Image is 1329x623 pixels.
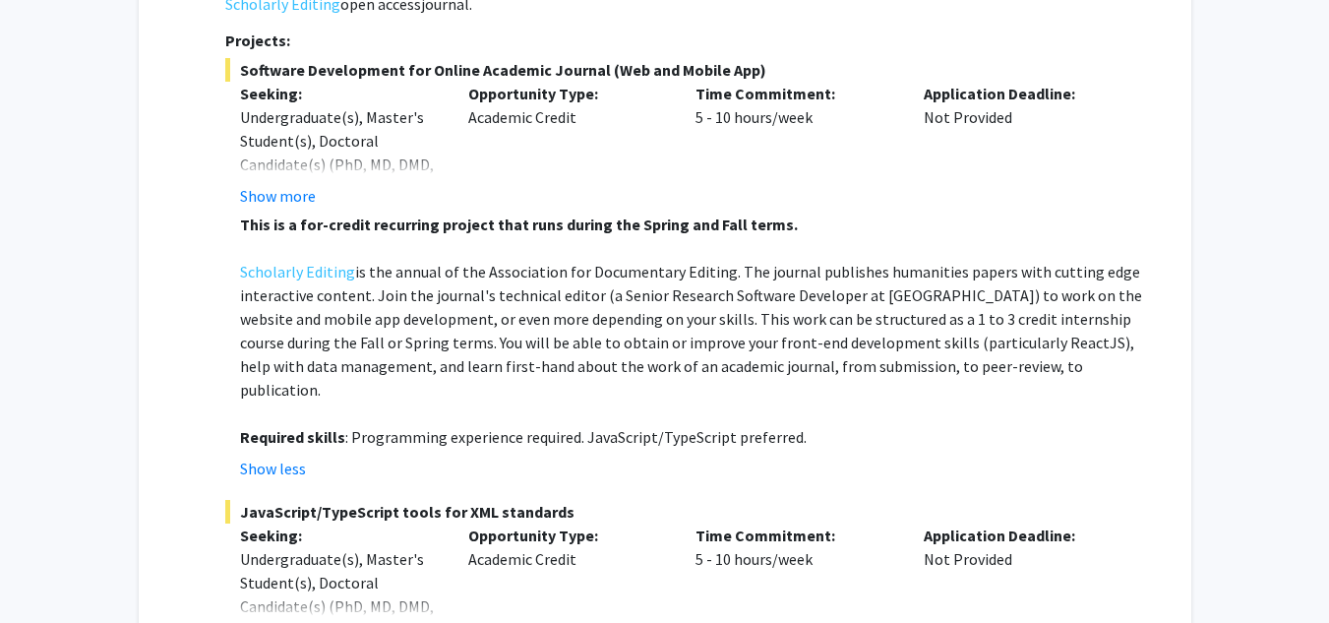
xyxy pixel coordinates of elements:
iframe: Chat [15,534,84,608]
p: Time Commitment: [695,524,894,547]
div: 5 - 10 hours/week [681,82,909,208]
p: Application Deadline: [924,82,1122,105]
div: Not Provided [909,82,1137,208]
button: Show less [240,457,306,480]
button: Show more [240,184,316,208]
p: Application Deadline: [924,524,1122,547]
div: Undergraduate(s), Master's Student(s), Doctoral Candidate(s) (PhD, MD, DMD, PharmD, etc.) [240,105,439,200]
a: Scholarly Editing [240,260,355,283]
p: : Programming experience required. JavaScript/TypeScript preferred. [240,425,1151,449]
p: Seeking: [240,82,439,105]
strong: This is a for-credit recurring project that runs during the Spring and Fall terms. [240,215,798,234]
span: Software Development for Online Academic Journal (Web and Mobile App) [225,58,1151,82]
p: Seeking: [240,524,439,547]
p: Opportunity Type: [468,524,667,547]
p: Time Commitment: [695,82,894,105]
strong: Projects: [225,31,290,50]
div: Academic Credit [453,82,682,208]
strong: Required skills [240,427,345,447]
p: is the annual of the Association for Documentary Editing. The journal publishes humanities papers... [240,260,1151,402]
span: JavaScript/TypeScript tools for XML standards [225,500,1151,524]
p: Opportunity Type: [468,82,667,105]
